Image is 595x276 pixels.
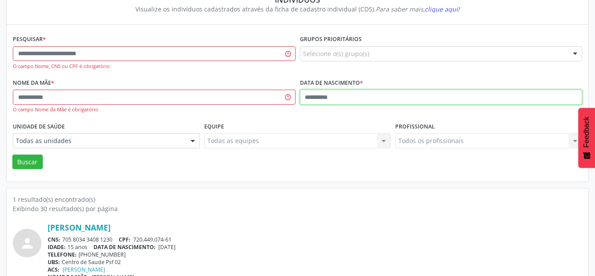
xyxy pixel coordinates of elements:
[48,266,60,273] span: ACS:
[204,120,224,133] label: Equipe
[133,236,172,243] span: 720.449.074-61
[63,266,105,273] a: [PERSON_NAME]
[48,243,66,251] span: IDADE:
[303,49,369,58] span: Selecione o(s) grupo(s)
[48,251,77,258] span: TELEFONE:
[48,236,60,243] span: CNS:
[578,108,595,168] button: Feedback - Mostrar pesquisa
[13,33,46,46] label: Pesquisar
[16,136,182,145] span: Todas as unidades
[48,258,582,266] div: Centro de Saude Psf 02
[13,120,65,133] label: Unidade de saúde
[300,33,362,46] label: Grupos prioritários
[376,5,460,13] i: Para saber mais,
[13,204,582,213] div: Exibindo 30 resultado(s) por página
[395,120,435,133] label: Profissional
[13,195,582,204] div: 1 resultado(s) encontrado(s)
[12,155,43,170] button: Buscar
[48,243,582,251] div: 15 anos
[583,117,591,147] span: Feedback
[300,76,363,90] label: Data de nascimento
[13,106,296,113] div: O campo Nome da Mãe é obrigatório
[19,4,576,14] div: Visualize os indivíduos cadastrados através da ficha de cadastro individual (CDS).
[13,63,296,70] div: O campo Nome, CNS ou CPF é obrigatório
[425,5,460,13] span: clique aqui!
[94,243,156,251] span: DATA DE NASCIMENTO:
[48,251,582,258] div: [PHONE_NUMBER]
[119,236,131,243] span: CPF:
[48,236,582,243] div: 705 8034 3408 1230
[158,243,176,251] span: [DATE]
[13,76,54,90] label: Nome da mãe
[19,235,35,251] i: person
[48,258,60,266] span: UBS:
[48,223,111,232] a: [PERSON_NAME]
